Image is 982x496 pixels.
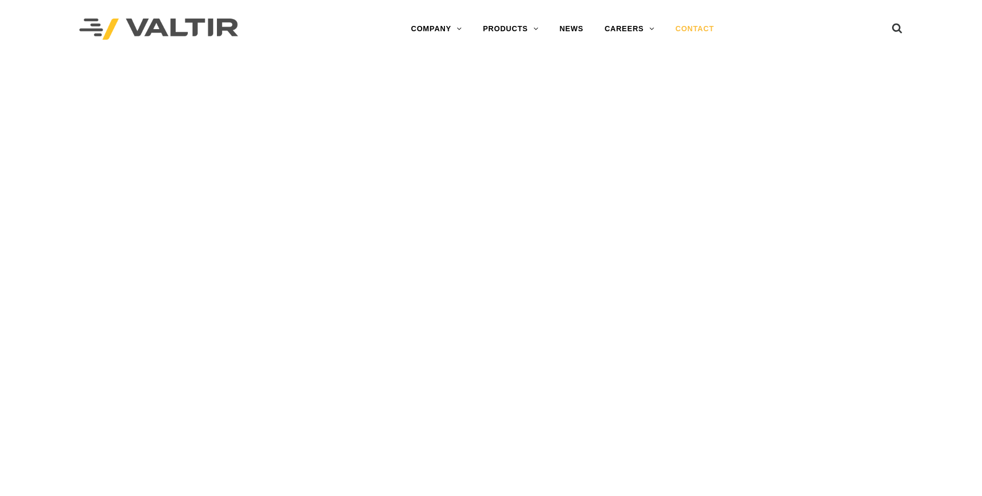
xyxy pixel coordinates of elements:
a: CAREERS [594,19,665,40]
a: COMPANY [401,19,472,40]
a: CONTACT [665,19,725,40]
a: NEWS [549,19,594,40]
img: Valtir [79,19,238,40]
a: PRODUCTS [472,19,549,40]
